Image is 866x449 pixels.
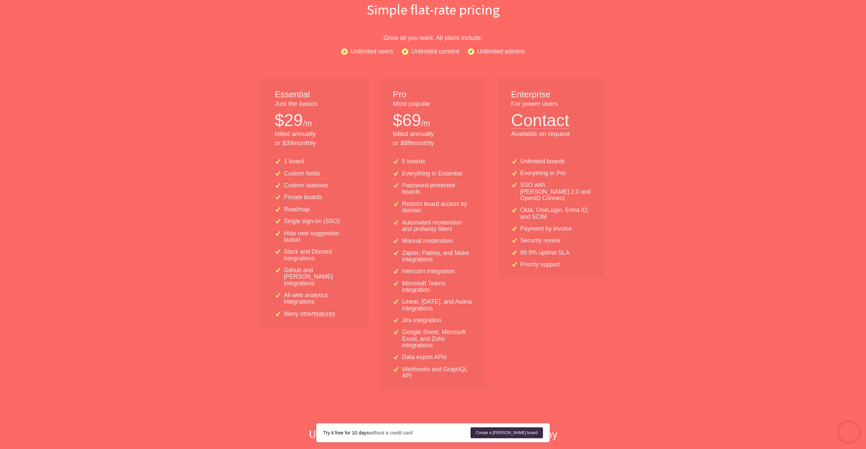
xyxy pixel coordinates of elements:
p: Single sign-on (SSO) [284,218,340,224]
p: Unlimited admins [477,46,525,56]
p: Everything in Pro [520,170,566,176]
p: Linear, [DATE], and Asana integrations [402,299,473,312]
p: Security review [520,237,561,244]
p: All web analytics integrations [284,292,355,305]
p: 99.9% uptime SLA [520,250,570,256]
p: Automated moderation and profanity filters [402,219,473,233]
p: billed annually or $ 89 monthly [393,129,473,148]
p: Priority support [520,261,560,268]
button: Contact [511,109,569,128]
p: /m [421,118,430,129]
p: For power users [511,99,591,109]
p: Okta, OneLogin, Entra ID, and SCIM [520,207,591,220]
iframe: Chatra live chat [839,422,859,442]
p: /m [303,118,312,129]
p: Payment by invoice [520,226,572,232]
p: Password-protected boards [402,182,473,195]
p: Unlimited content [411,46,459,56]
p: Microsoft Teams integration [402,280,473,293]
div: without a credit card [323,429,471,436]
p: Restrict board access by domain [402,201,473,214]
p: Slack and Discord integrations [284,249,355,262]
p: Roadmap [284,206,310,213]
p: Unlimited boards [520,158,565,165]
p: Intercom integration [402,268,455,275]
p: Hide new suggestion button [284,230,355,243]
p: Many other [284,311,335,317]
p: Everything in Essential [402,170,462,177]
p: Private boards [284,194,322,200]
p: Data export APIs [402,354,447,360]
a: Create a [PERSON_NAME] board [471,427,543,438]
p: Jira integration [402,317,441,324]
p: Custom statuses [284,182,328,189]
a: features [314,311,335,317]
p: Just the basics [275,99,355,109]
h1: Essential [275,89,355,101]
p: Unlimited users [350,46,393,56]
h1: Enterprise [511,89,591,101]
p: Webhooks and GraphQL API [402,366,473,379]
p: billed annually or $ 39 monthly [275,129,355,148]
h1: Pro [393,89,473,101]
p: Custom fields [284,170,320,177]
p: Manual moderation [402,238,453,244]
p: Google Sheet, Microsoft Excel, and Zoho integrations [402,329,473,349]
strong: Try it free for 10 days [323,430,369,435]
p: Zapier, Pabbly, and Make integrations [402,250,473,263]
p: Available on request [511,129,591,139]
p: 5 boards [402,158,425,165]
p: 1 board [284,158,304,165]
p: $ 69 [393,109,421,132]
p: Github and [PERSON_NAME] integrations [284,267,355,287]
p: Most popular [393,99,473,109]
p: $ 29 [275,109,303,132]
p: Grow all you want. All plans include: [216,33,649,43]
p: SSO with [PERSON_NAME] 2.0 and OpenID Connect [520,182,591,202]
